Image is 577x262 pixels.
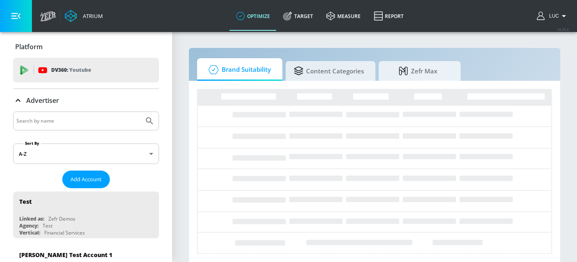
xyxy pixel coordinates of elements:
[19,215,44,222] div: Linked as:
[13,191,159,238] div: TestLinked as:Zefr DemosAgency:TestVertical:Financial Services
[13,144,159,164] div: A-Z
[23,141,41,146] label: Sort By
[62,171,110,188] button: Add Account
[51,66,91,75] p: DV360:
[26,96,59,105] p: Advertiser
[13,35,159,58] div: Platform
[44,229,85,236] div: Financial Services
[65,10,103,22] a: Atrium
[19,229,40,236] div: Vertical:
[70,175,102,184] span: Add Account
[205,60,271,80] span: Brand Suitability
[13,58,159,82] div: DV360: Youtube
[320,1,367,31] a: measure
[80,12,103,20] div: Atrium
[387,61,449,81] span: Zefr Max
[15,42,43,51] p: Platform
[294,61,364,81] span: Content Categories
[277,1,320,31] a: Target
[557,27,569,32] span: v 4.25.2
[16,116,141,126] input: Search by name
[19,251,112,259] div: [PERSON_NAME] Test Account 1
[69,66,91,74] p: Youtube
[537,11,569,21] button: Luc
[43,222,52,229] div: Test
[229,1,277,31] a: optimize
[13,89,159,112] div: Advertiser
[367,1,410,31] a: Report
[19,198,32,205] div: Test
[48,215,75,222] div: Zefr Demos
[546,13,559,19] span: login as: luc.amatruda@zefr.com
[19,222,39,229] div: Agency:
